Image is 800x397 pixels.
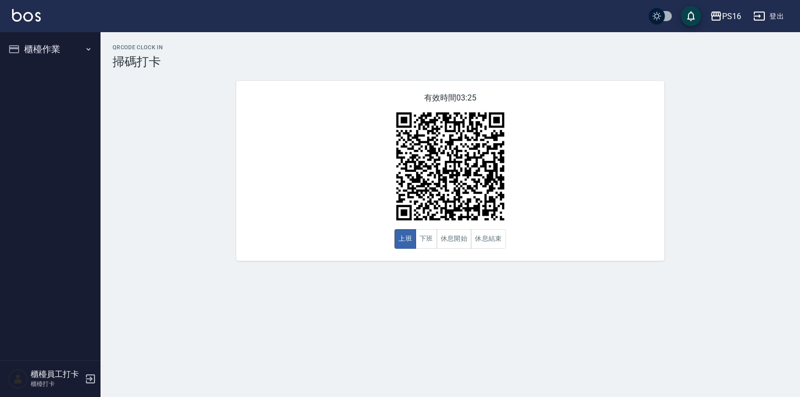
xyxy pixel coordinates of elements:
h2: QRcode Clock In [113,44,788,51]
h5: 櫃檯員工打卡 [31,369,82,379]
div: PS16 [722,10,741,23]
div: 有效時間 03:25 [236,81,664,261]
p: 櫃檯打卡 [31,379,82,388]
h3: 掃碼打卡 [113,55,788,69]
button: PS16 [706,6,745,27]
button: 上班 [394,229,416,249]
button: 下班 [416,229,437,249]
button: save [681,6,701,26]
img: Logo [12,9,41,22]
button: 登出 [749,7,788,26]
button: 櫃檯作業 [4,36,96,62]
button: 休息開始 [437,229,472,249]
button: 休息結束 [471,229,506,249]
img: Person [8,369,28,389]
